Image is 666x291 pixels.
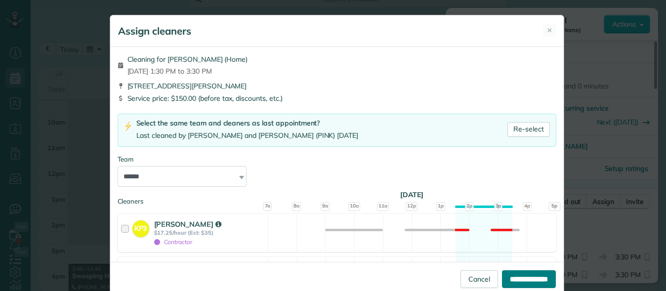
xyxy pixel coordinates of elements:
span: Contractor [154,238,193,246]
a: Cancel [460,270,498,288]
div: [STREET_ADDRESS][PERSON_NAME] [118,81,556,91]
a: Re-select [507,122,550,137]
div: Select the same team and cleaners as last appointment? [136,118,359,128]
span: [DATE] 1:30 PM to 3:30 PM [127,66,248,76]
strong: [PERSON_NAME] [154,219,221,229]
div: Team [118,155,556,164]
strong: $17.25/hour (Est: $35) [154,229,265,236]
span: Cleaning for [PERSON_NAME] (Home) [127,54,248,64]
h5: Assign cleaners [118,24,191,38]
div: Last cleaned by [PERSON_NAME] and [PERSON_NAME] (PINK) [DATE] [136,130,359,141]
span: ✕ [547,26,552,35]
img: lightning-bolt-icon-94e5364df696ac2de96d3a42b8a9ff6ba979493684c50e6bbbcda72601fa0d29.png [124,121,132,131]
div: Service price: $150.00 (before tax, discounts, etc.) [118,93,556,103]
div: Cleaners [118,197,556,200]
strong: KP3 [132,220,149,234]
